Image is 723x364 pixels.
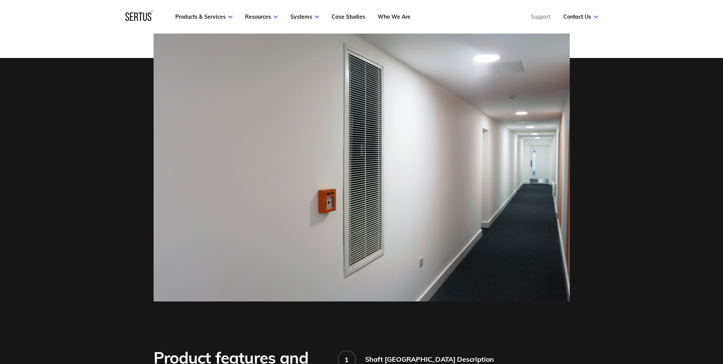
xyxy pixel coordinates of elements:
[378,13,410,20] a: Who We Are
[586,275,723,364] iframe: Chat Widget
[563,13,598,20] a: Contact Us
[290,13,319,20] a: Systems
[365,355,570,364] div: Shaft [GEOGRAPHIC_DATA] Description
[175,13,232,20] a: Products & Services
[531,13,551,20] a: Support
[245,13,278,20] a: Resources
[345,355,349,364] div: 1
[332,13,365,20] a: Case Studies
